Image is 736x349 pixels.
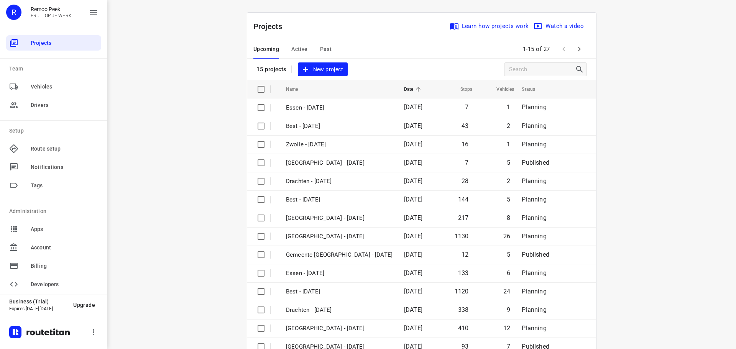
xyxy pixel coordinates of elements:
span: 12 [462,251,468,258]
span: Vehicles [31,83,98,91]
span: Planning [522,122,546,129]
span: Drivers [31,101,98,109]
div: Route setup [6,141,101,156]
span: 2 [507,122,510,129]
span: [DATE] [404,251,422,258]
p: Remco Peek [31,6,72,12]
div: Tags [6,178,101,193]
span: [DATE] [404,159,422,166]
span: Planning [522,269,546,277]
span: Account [31,244,98,252]
span: Previous Page [556,41,572,57]
span: [DATE] [404,269,422,277]
p: Best - Wednesday [286,287,393,296]
div: Projects [6,35,101,51]
p: Best - Thursday [286,195,393,204]
p: Zwolle - Thursday [286,214,393,223]
span: 338 [458,306,469,313]
span: 133 [458,269,469,277]
span: 7 [465,159,468,166]
span: 5 [507,251,510,258]
span: 1120 [455,288,469,295]
div: Billing [6,258,101,274]
p: Projects [253,21,289,32]
p: Essen - Wednesday [286,269,393,278]
span: Planning [522,196,546,203]
span: 43 [462,122,468,129]
span: Tags [31,182,98,190]
p: Drachten - Thursday [286,177,393,186]
p: FRUIT OP JE WERK [31,13,72,18]
span: 144 [458,196,469,203]
p: Business (Trial) [9,298,67,305]
p: Zwolle - Tuesday [286,324,393,333]
span: [DATE] [404,196,422,203]
span: Planning [522,324,546,332]
div: Developers [6,277,101,292]
span: 217 [458,214,469,221]
span: Projects [31,39,98,47]
span: 16 [462,141,468,148]
span: [DATE] [404,103,422,111]
span: 5 [507,159,510,166]
span: 24 [503,288,510,295]
span: Planning [522,306,546,313]
span: Upcoming [253,44,279,54]
span: [DATE] [404,233,422,240]
p: Essen - Friday [286,103,393,112]
span: Planning [522,103,546,111]
span: Past [320,44,332,54]
span: Stops [450,85,473,94]
span: Name [286,85,308,94]
p: Gemeente Rotterdam - Wednesday [286,251,393,259]
input: Search projects [509,64,575,75]
span: [DATE] [404,214,422,221]
span: 26 [503,233,510,240]
span: Planning [522,141,546,148]
span: 410 [458,324,469,332]
span: 9 [507,306,510,313]
div: Drivers [6,97,101,113]
span: Date [404,85,424,94]
span: 2 [507,177,510,185]
p: Expires [DATE][DATE] [9,306,67,311]
span: 28 [462,177,468,185]
span: Route setup [31,145,98,153]
span: 5 [507,196,510,203]
span: 1130 [455,233,469,240]
span: 8 [507,214,510,221]
p: Zwolle - Friday [286,140,393,149]
span: 7 [465,103,468,111]
p: 15 projects [256,66,287,73]
span: Billing [31,262,98,270]
p: Team [9,65,101,73]
span: 1 [507,141,510,148]
span: [DATE] [404,324,422,332]
span: Apps [31,225,98,233]
span: Notifications [31,163,98,171]
span: [DATE] [404,177,422,185]
span: 12 [503,324,510,332]
span: [DATE] [404,122,422,129]
div: Notifications [6,159,101,175]
p: Zwolle - Wednesday [286,232,393,241]
span: Planning [522,288,546,295]
span: 1-15 of 27 [520,41,553,57]
span: Active [291,44,307,54]
span: Planning [522,214,546,221]
span: Developers [31,280,98,288]
button: New project [298,62,348,77]
button: Upgrade [67,298,101,312]
span: Next Page [572,41,587,57]
p: Drachten - Wednesday [286,306,393,315]
p: Gemeente Rotterdam - Thursday [286,159,393,167]
div: Search [575,65,586,74]
span: [DATE] [404,306,422,313]
div: R [6,5,21,20]
span: [DATE] [404,141,422,148]
div: Account [6,240,101,255]
span: Published [522,159,549,166]
p: Setup [9,127,101,135]
p: Best - Friday [286,122,393,131]
span: [DATE] [404,288,422,295]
